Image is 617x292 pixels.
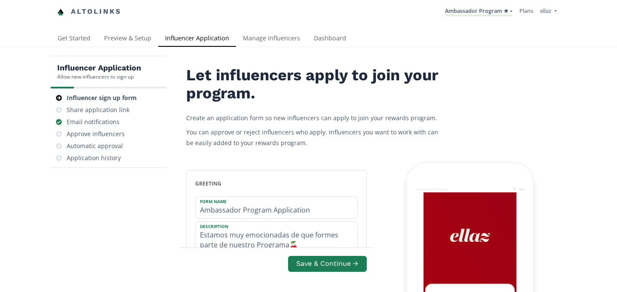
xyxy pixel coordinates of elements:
[196,222,349,229] label: Description
[445,210,494,260] img: nKmKAABZpYV7
[445,7,513,16] a: Ambassador Program ★
[67,154,121,162] div: Application history
[57,9,64,15] img: favicon-32x32.png
[540,7,556,17] a: ellaz
[196,197,349,204] label: Form Name
[57,63,141,73] h5: Influencer Application
[540,7,551,15] span: ellaz
[97,30,158,48] a: Preview & Setup
[67,106,129,114] div: Share application link
[67,94,137,102] div: Influencer sign up form
[67,130,125,138] div: Approve influencers
[51,30,97,48] a: Get Started
[57,73,141,80] div: Allow new influencers to sign up
[186,67,444,102] h2: Let influencers apply to join your program.
[195,180,221,187] span: greeting
[196,222,357,253] textarea: Estamos muy emocionadas de que formes parte de nuestro Programa🍒
[236,30,307,48] a: Manage Influencers
[519,7,533,15] a: Plans
[307,30,353,48] a: Dashboard
[186,113,444,123] p: Create an application form so new influencers can apply to join your rewards program.
[416,187,447,192] div: Influencer's Phone
[67,118,120,126] div: Email notifications
[67,142,123,150] div: Automatic approval
[57,5,122,19] a: Altolinks
[186,127,444,148] p: You can approve or reject influencers who apply. Influencers you want to work with can be easily ...
[158,30,236,48] a: Influencer Application
[288,256,366,272] button: Save & Continue →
